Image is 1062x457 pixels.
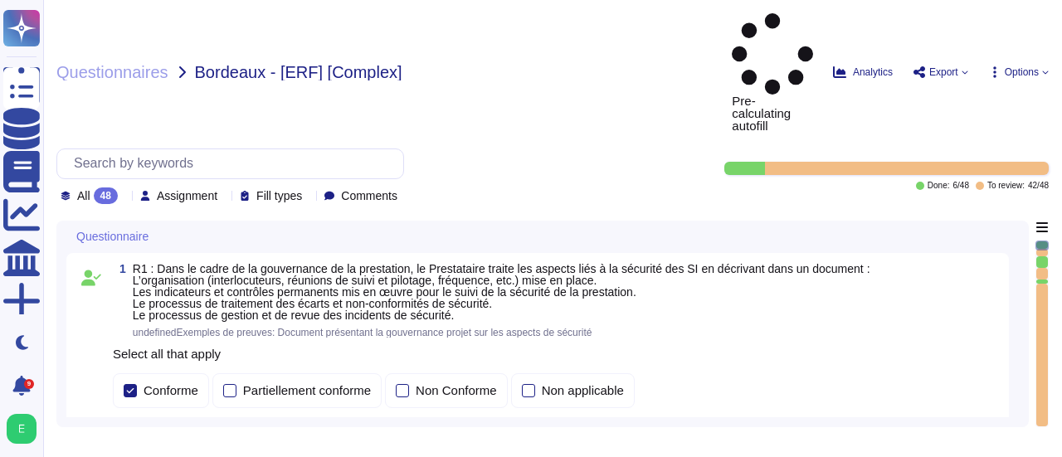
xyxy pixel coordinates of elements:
[3,411,48,447] button: user
[7,414,37,444] img: user
[94,187,118,204] div: 48
[113,348,999,360] p: Select all that apply
[56,64,168,80] span: Questionnaires
[542,384,624,396] div: Non applicable
[243,384,371,396] div: Partiellement conforme
[76,231,149,242] span: Questionnaire
[952,182,968,190] span: 6 / 48
[66,149,403,178] input: Search by keywords
[133,327,592,338] span: undefinedExemples de preuves: Document présentant la gouvernance projet sur les aspects de sécurité
[416,384,497,396] div: Non Conforme
[732,13,813,132] span: Pre-calculating autofill
[77,190,90,202] span: All
[157,190,217,202] span: Assignment
[928,182,950,190] span: Done:
[256,190,302,202] span: Fill types
[24,379,34,389] div: 9
[195,64,402,80] span: Bordeaux - [ERF] [Complex]
[853,67,893,77] span: Analytics
[113,263,126,275] span: 1
[929,67,958,77] span: Export
[133,262,870,322] span: R1 : Dans le cadre de la gouvernance de la prestation, le Prestataire traite les aspects liés à l...
[1005,67,1039,77] span: Options
[833,66,893,79] button: Analytics
[341,190,397,202] span: Comments
[144,384,198,396] div: Conforme
[987,182,1025,190] span: To review:
[1028,182,1049,190] span: 42 / 48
